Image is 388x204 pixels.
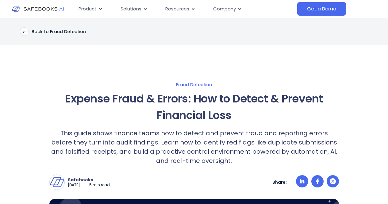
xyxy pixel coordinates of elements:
[68,183,80,188] p: [DATE]
[49,129,339,165] p: This guide shows finance teams how to detect and prevent fraud and reporting errors before they t...
[68,177,110,183] p: Safebooks
[307,6,336,12] span: Get a Demo
[50,175,64,190] img: Safebooks
[165,6,189,13] span: Resources
[121,6,141,13] span: Solutions
[79,6,97,13] span: Product
[20,27,86,36] a: Back to Fraud Detection
[213,6,236,13] span: Company
[89,183,110,188] p: 5 min read
[32,29,86,34] p: Back to Fraud Detection
[272,179,287,185] p: Share:
[49,90,339,124] h1: Expense Fraud & Errors: How to Detect & Prevent Financial Loss
[6,82,382,87] a: Fraud Detection
[74,3,297,15] nav: Menu
[74,3,297,15] div: Menu Toggle
[297,2,346,16] a: Get a Demo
